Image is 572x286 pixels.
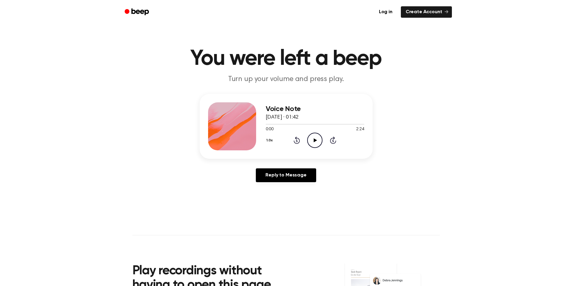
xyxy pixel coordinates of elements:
a: Beep [120,6,154,18]
p: Turn up your volume and press play. [171,74,401,84]
a: Log in [374,6,397,18]
h1: You were left a beep [132,48,440,70]
span: [DATE] · 01:42 [266,115,299,120]
span: 2:24 [356,126,364,133]
a: Reply to Message [256,168,316,182]
h3: Voice Note [266,105,364,113]
a: Create Account [401,6,452,18]
span: 0:00 [266,126,274,133]
button: 1.0x [266,135,275,146]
